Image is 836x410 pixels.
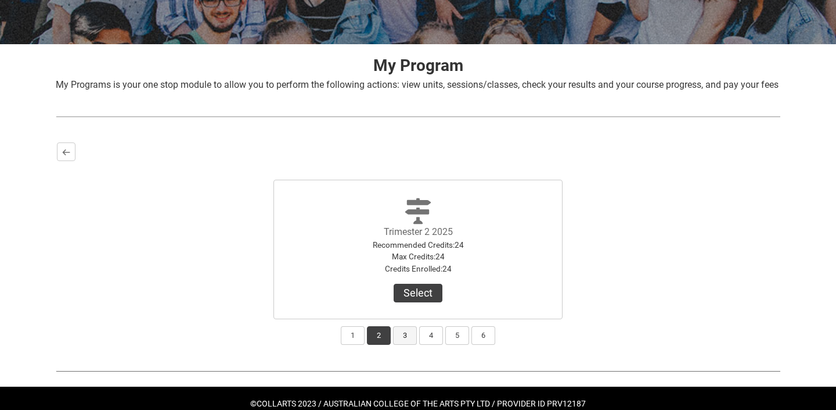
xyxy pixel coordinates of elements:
[384,226,453,237] label: Trimester 2 2025
[56,365,780,377] img: REDU_GREY_LINE
[341,326,365,345] button: 1
[445,326,469,345] button: 5
[353,251,483,262] div: Max Credits : 24
[367,326,391,345] button: 2
[471,326,495,345] button: 6
[394,284,442,302] button: Trimester 2 2025Recommended Credits:24Max Credits:24Credits Enrolled:24
[373,56,463,75] strong: My Program
[57,142,75,161] button: Back
[56,79,779,90] span: My Programs is your one stop module to allow you to perform the following actions: view units, se...
[56,110,780,123] img: REDU_GREY_LINE
[393,326,417,345] button: 3
[353,263,483,274] div: Credits Enrolled : 24
[419,326,443,345] button: 4
[353,239,483,251] div: Recommended Credits : 24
